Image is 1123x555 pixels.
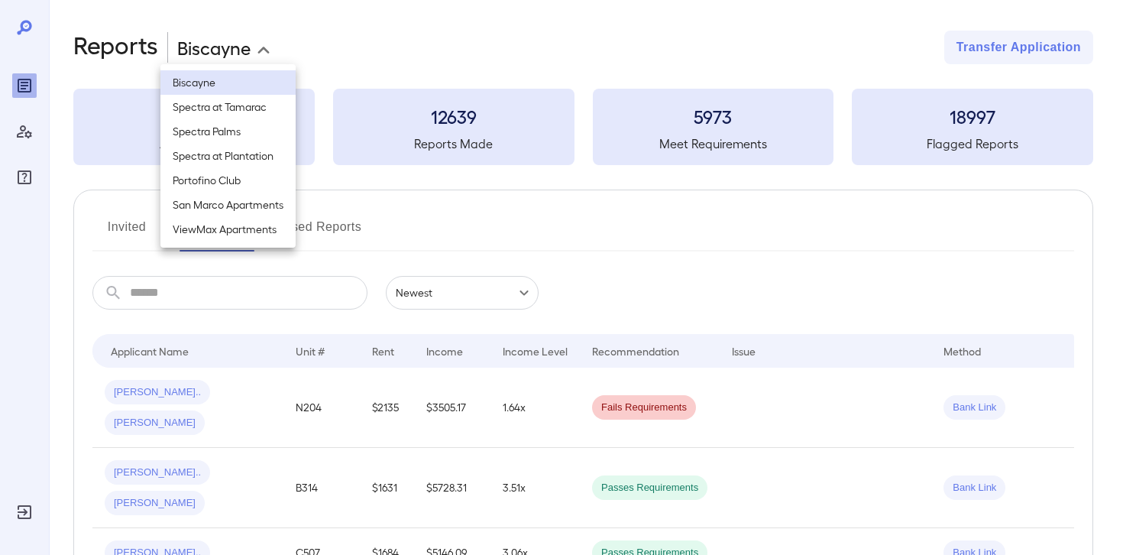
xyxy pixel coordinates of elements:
li: Portofino Club [160,168,296,193]
li: Spectra at Plantation [160,144,296,168]
li: Spectra Palms [160,119,296,144]
li: ViewMax Apartments [160,217,296,242]
li: Spectra at Tamarac [160,95,296,119]
li: Biscayne [160,70,296,95]
li: San Marco Apartments [160,193,296,217]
